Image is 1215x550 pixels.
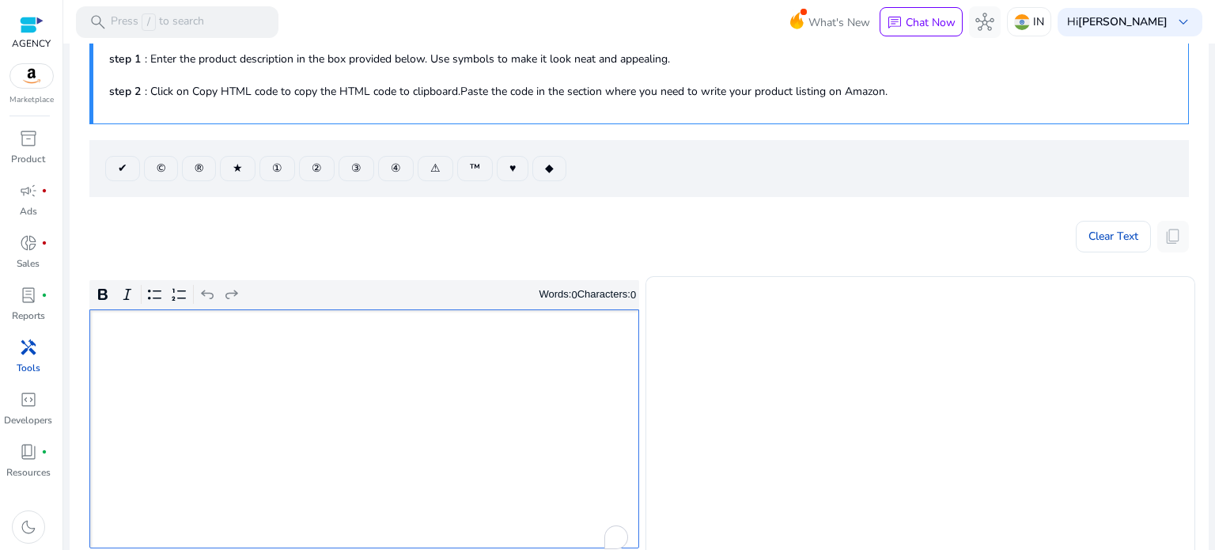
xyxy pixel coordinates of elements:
[19,390,38,409] span: code_blocks
[195,160,203,176] span: ®
[89,280,639,310] div: Editor toolbar
[259,156,295,181] button: ①
[808,9,870,36] span: What's New
[41,240,47,246] span: fiber_manual_record
[1033,8,1044,36] p: IN
[17,256,40,271] p: Sales
[272,160,282,176] span: ①
[1088,221,1138,252] span: Clear Text
[880,7,963,37] button: chatChat Now
[1014,14,1030,30] img: in.svg
[545,160,554,176] span: ◆
[378,156,414,181] button: ④
[19,181,38,200] span: campaign
[111,13,204,31] p: Press to search
[109,51,1172,67] p: : Enter the product description in the box provided below. Use symbols to make it look neat and a...
[19,442,38,461] span: book_4
[12,309,45,323] p: Reports
[142,13,156,31] span: /
[109,51,141,66] b: step 1
[975,13,994,32] span: hub
[9,94,54,106] p: Marketplace
[109,84,141,99] b: step 2
[418,156,453,181] button: ⚠
[887,15,903,31] span: chat
[109,83,1172,100] p: : Click on Copy HTML code to copy the HTML code to clipboard.Paste the code in the section where ...
[351,160,361,176] span: ③
[571,289,577,301] label: 0
[182,156,216,181] button: ®
[19,338,38,357] span: handyman
[532,156,566,181] button: ◆
[105,156,140,181] button: ✔
[12,36,51,51] p: AGENCY
[19,233,38,252] span: donut_small
[19,286,38,305] span: lab_profile
[41,449,47,455] span: fiber_manual_record
[20,204,37,218] p: Ads
[1076,221,1151,252] button: Clear Text
[1174,13,1193,32] span: keyboard_arrow_down
[1067,17,1168,28] p: Hi
[233,160,243,176] span: ★
[391,160,401,176] span: ④
[220,156,255,181] button: ★
[41,292,47,298] span: fiber_manual_record
[89,309,639,548] div: Rich Text Editor. Editing area: main. Press Alt+0 for help.
[969,6,1001,38] button: hub
[630,289,636,301] label: 0
[1078,14,1168,29] b: [PERSON_NAME]
[89,13,108,32] span: search
[299,156,335,181] button: ②
[339,156,374,181] button: ③
[11,152,45,166] p: Product
[4,413,52,427] p: Developers
[17,361,40,375] p: Tools
[430,160,441,176] span: ⚠
[509,160,516,176] span: ♥
[6,465,51,480] p: Resources
[312,160,322,176] span: ②
[906,15,956,30] p: Chat Now
[539,285,637,305] div: Words: Characters:
[10,64,53,88] img: amazon.svg
[157,160,165,176] span: ©
[470,160,480,176] span: ™
[19,518,38,537] span: dark_mode
[497,156,528,181] button: ♥
[19,129,38,148] span: inventory_2
[41,188,47,194] span: fiber_manual_record
[144,156,178,181] button: ©
[118,160,127,176] span: ✔
[457,156,493,181] button: ™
